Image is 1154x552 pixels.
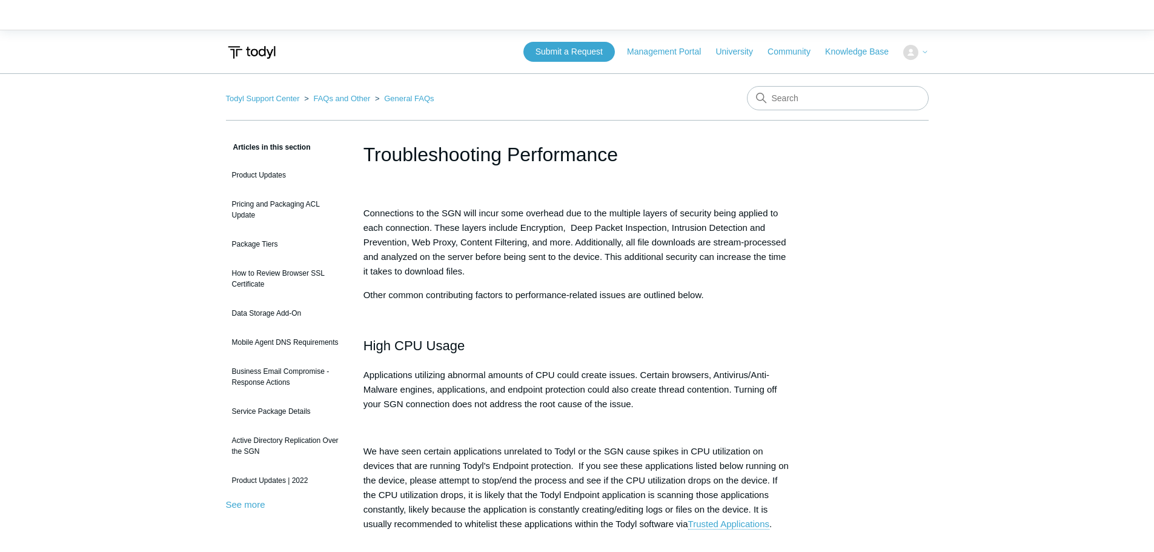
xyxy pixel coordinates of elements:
a: Mobile Agent DNS Requirements [226,331,345,354]
a: Product Updates | 2022 [226,469,345,492]
span: Articles in this section [226,143,311,151]
a: General FAQs [384,94,434,103]
h2: High CPU Usage [363,335,791,356]
a: Trusted Applications [688,519,770,530]
a: Product Updates [226,164,345,187]
p: Connections to the SGN will incur some overhead due to the multiple layers of security being appl... [363,206,791,279]
a: Community [768,45,823,58]
input: Search [747,86,929,110]
a: Knowledge Base [825,45,901,58]
a: Package Tiers [226,233,345,256]
h1: Troubleshooting Performance [363,140,791,169]
a: How to Review Browser SSL Certificate [226,262,345,296]
a: See more [226,499,265,510]
p: Applications utilizing abnormal amounts of CPU could create issues. Certain browsers, Antivirus/A... [363,368,791,411]
a: FAQs and Other [313,94,370,103]
a: Active Directory Replication Over the SGN [226,429,345,463]
li: Todyl Support Center [226,94,302,103]
p: Other common contributing factors to performance-related issues are outlined below. [363,288,791,302]
p: We have seen certain applications unrelated to Todyl or the SGN cause spikes in CPU utilization o... [363,444,791,531]
a: Business Email Compromise - Response Actions [226,360,345,394]
a: Todyl Support Center [226,94,300,103]
a: University [715,45,764,58]
a: Pricing and Packaging ACL Update [226,193,345,227]
a: Data Storage Add-On [226,302,345,325]
img: Todyl Support Center Help Center home page [226,41,277,64]
a: Management Portal [627,45,713,58]
li: General FAQs [373,94,434,103]
li: FAQs and Other [302,94,373,103]
a: Submit a Request [523,42,615,62]
a: Service Package Details [226,400,345,423]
